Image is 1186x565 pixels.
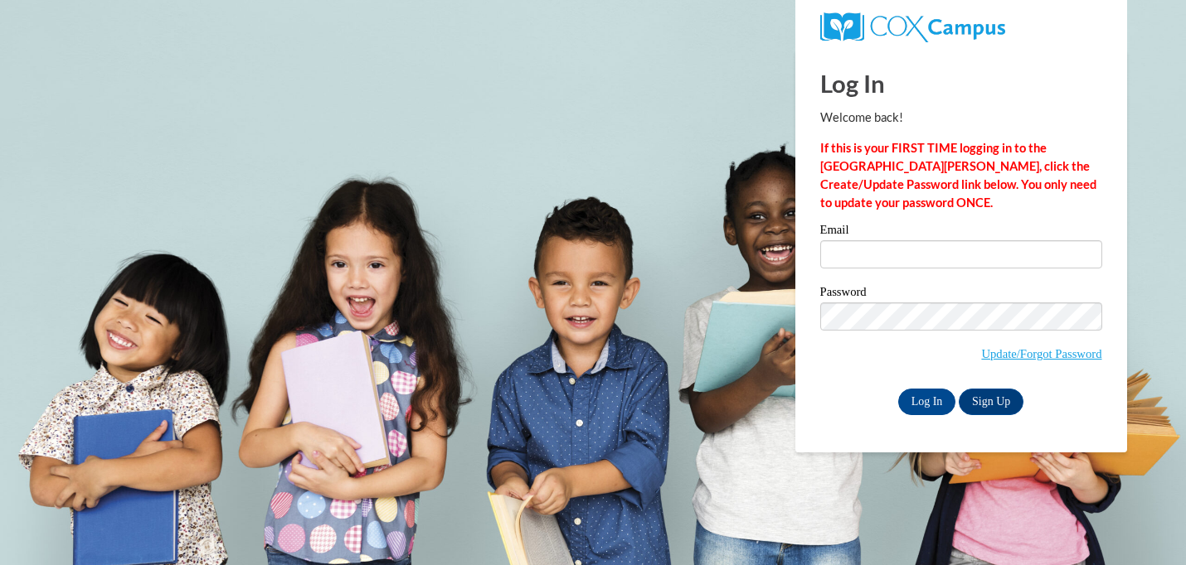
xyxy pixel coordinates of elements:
input: Log In [898,389,956,415]
label: Password [820,286,1102,302]
a: COX Campus [820,19,1005,33]
p: Welcome back! [820,109,1102,127]
strong: If this is your FIRST TIME logging in to the [GEOGRAPHIC_DATA][PERSON_NAME], click the Create/Upd... [820,141,1096,210]
label: Email [820,224,1102,240]
img: COX Campus [820,12,1005,42]
a: Sign Up [959,389,1023,415]
h1: Log In [820,66,1102,100]
a: Update/Forgot Password [981,347,1101,360]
